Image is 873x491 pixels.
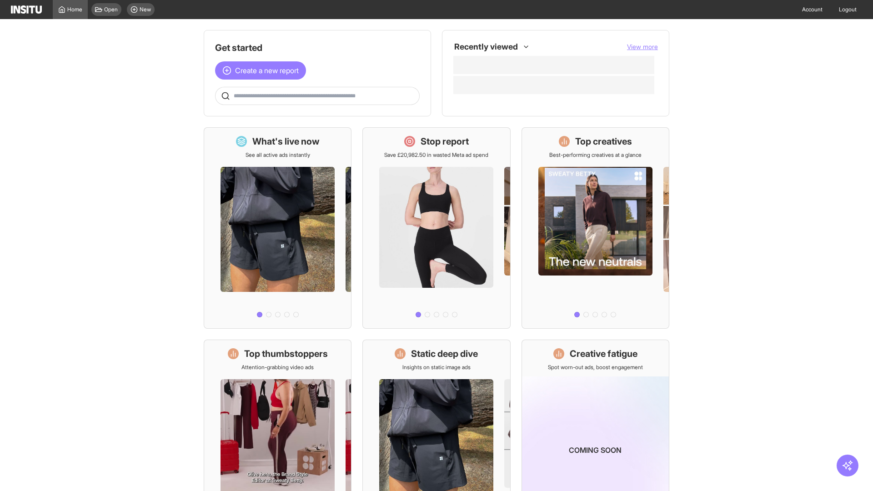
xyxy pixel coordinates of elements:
[244,347,328,360] h1: Top thumbstoppers
[241,364,314,371] p: Attention-grabbing video ads
[421,135,469,148] h1: Stop report
[67,6,82,13] span: Home
[252,135,320,148] h1: What's live now
[235,65,299,76] span: Create a new report
[204,127,351,329] a: What's live nowSee all active ads instantly
[402,364,471,371] p: Insights on static image ads
[384,151,488,159] p: Save £20,982.50 in wasted Meta ad spend
[627,43,658,50] span: View more
[549,151,642,159] p: Best-performing creatives at a glance
[575,135,632,148] h1: Top creatives
[411,347,478,360] h1: Static deep dive
[522,127,669,329] a: Top creativesBest-performing creatives at a glance
[215,41,420,54] h1: Get started
[246,151,310,159] p: See all active ads instantly
[627,42,658,51] button: View more
[104,6,118,13] span: Open
[140,6,151,13] span: New
[362,127,510,329] a: Stop reportSave £20,982.50 in wasted Meta ad spend
[11,5,42,14] img: Logo
[215,61,306,80] button: Create a new report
